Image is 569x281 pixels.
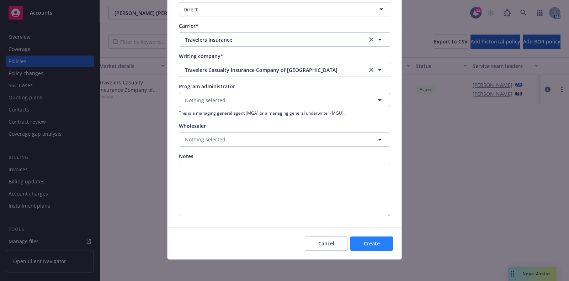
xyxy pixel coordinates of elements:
[179,123,206,129] span: Wholesaler
[179,22,198,29] span: Carrier*
[185,97,225,104] span: Nothing selected
[179,153,193,160] span: Notes
[185,36,356,43] span: Travelers Insurance
[305,236,347,251] button: Cancel
[367,35,376,44] a: clear selection
[179,63,390,77] button: Travelers Casualty Insurance Company of [GEOGRAPHIC_DATA]clear selection
[364,240,380,247] span: Create
[350,236,393,251] button: Create
[179,110,390,116] span: This is a managing general agent (MGA) or a managing general underwriter (MGU).
[179,93,390,107] button: Nothing selected
[367,66,376,74] a: clear selection
[185,136,225,143] span: Nothing selected
[179,132,390,147] button: Nothing selected
[179,83,235,90] span: Program administrator
[318,240,334,247] span: Cancel
[179,53,223,59] span: Writing company*
[179,32,390,47] button: Travelers Insuranceclear selection
[185,66,356,74] span: Travelers Casualty Insurance Company of [GEOGRAPHIC_DATA]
